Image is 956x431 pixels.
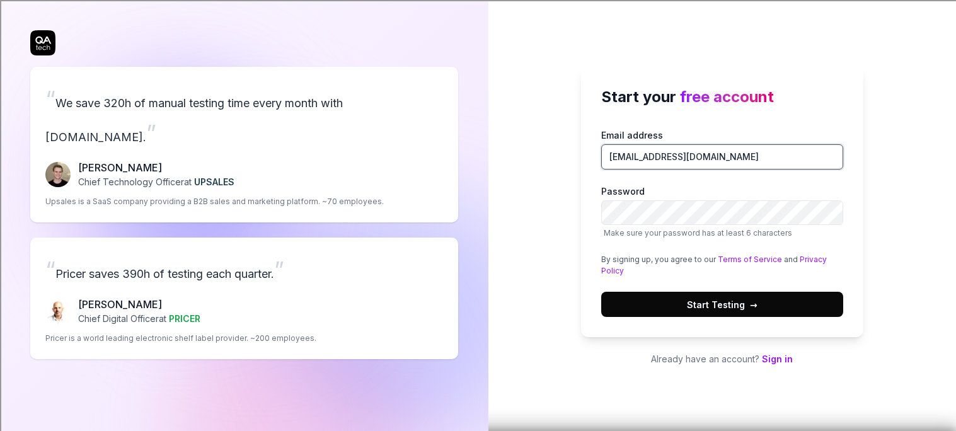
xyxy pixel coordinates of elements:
img: Chris Chalkitis [45,299,71,324]
span: “ [45,256,55,284]
div: Delete [5,39,951,50]
div: Move To ... [5,28,951,39]
img: Fredrik Seidl [45,162,71,187]
span: PRICER [169,313,200,324]
p: Upsales is a SaaS company providing a B2B sales and marketing platform. ~70 employees. [45,196,384,207]
p: [PERSON_NAME] [78,297,200,312]
span: “ [45,85,55,113]
p: We save 320h of manual testing time every month with [DOMAIN_NAME]. [45,82,443,150]
div: Sort New > Old [5,16,951,28]
div: Move To ... [5,84,951,96]
a: “Pricer saves 390h of testing each quarter.”Chris Chalkitis[PERSON_NAME]Chief Digital Officerat P... [30,238,458,359]
p: Chief Digital Officer at [78,312,200,325]
div: Sort A > Z [5,5,951,16]
span: UPSALES [194,176,234,187]
a: “We save 320h of manual testing time every month with [DOMAIN_NAME].”Fredrik Seidl[PERSON_NAME]Ch... [30,67,458,222]
p: Pricer saves 390h of testing each quarter. [45,253,443,287]
p: Pricer is a world leading electronic shelf label provider. ~200 employees. [45,333,316,344]
p: Chief Technology Officer at [78,175,234,188]
div: Options [5,50,951,62]
p: [PERSON_NAME] [78,160,234,175]
div: Rename [5,73,951,84]
span: ” [146,119,156,147]
div: Sign out [5,62,951,73]
span: ” [274,256,284,284]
